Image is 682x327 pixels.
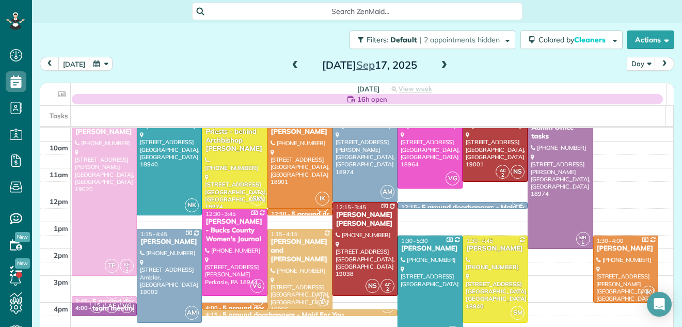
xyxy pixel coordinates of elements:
span: IK [315,192,329,206]
span: IK [641,286,655,300]
span: 1pm [54,224,68,232]
small: 2 [381,285,394,294]
small: 4 [381,305,394,315]
span: AC [500,167,506,173]
span: SM [511,306,525,320]
span: AM [185,306,199,320]
div: 5 around doorhangers - Maid For You [223,304,344,313]
span: 1:15 - 4:45 [140,230,167,238]
div: [PERSON_NAME] - Bucks County Women's Journal [205,217,264,244]
div: Admin Office tasks [531,123,590,141]
span: 1:15 - 4:15 [271,230,298,238]
button: [DATE] [58,57,90,71]
span: SM [250,192,264,206]
span: VG [250,279,264,293]
small: 2 [90,305,103,315]
h2: [DATE] 17, 2025 [305,59,434,71]
span: Filters: [367,35,388,44]
span: 1:30 - 5:30 [401,237,428,244]
small: 1 [577,238,590,247]
span: AF [105,299,119,313]
span: Cleaners [574,35,607,44]
span: [DATE] [357,85,379,93]
small: 2 [120,264,133,274]
span: 3pm [54,278,68,286]
div: Open Intercom Messenger [647,292,672,317]
div: [PERSON_NAME] [401,244,459,253]
button: next [655,57,674,71]
span: AL [320,295,325,301]
button: prev [40,57,59,71]
span: TP [105,259,119,273]
span: VG [446,172,459,185]
span: 10am [50,144,68,152]
div: [PERSON_NAME] Home for Retired Priests - behind Archbishop [PERSON_NAME] [205,110,264,153]
span: NS [511,165,525,179]
span: 4pm [54,305,68,313]
span: 16h open [357,94,387,104]
span: Sep [356,58,375,71]
div: [PERSON_NAME] [466,244,525,253]
button: Filters: Default | 2 appointments hidden [350,30,515,49]
div: [PERSON_NAME] [140,238,199,246]
span: New [15,232,30,242]
span: VG [120,299,134,313]
span: 1:30 - 4:45 [466,237,493,244]
button: Colored byCleaners [520,30,623,49]
span: 12:30 - 3:45 [205,210,235,217]
span: 11am [50,170,68,179]
div: 5 around doorhangers - Maid For You [422,204,543,212]
div: [PERSON_NAME] [596,244,655,253]
span: Tasks [50,112,68,120]
span: View week [399,85,432,93]
button: Day [627,57,656,71]
span: Default [390,35,418,44]
span: | 2 appointments hidden [420,35,500,44]
span: AC [385,282,391,287]
span: NK [185,198,199,212]
div: 5 around doorhangers - Maid For You [291,210,413,219]
div: 5 around doorhangers - Maid For You [223,311,344,320]
small: 2 [496,170,509,180]
span: 1:30 - 4:00 [597,237,624,244]
span: 12pm [50,197,68,206]
small: 2 [120,291,133,301]
a: Filters: Default | 2 appointments hidden [344,30,515,49]
div: [PERSON_NAME] [PERSON_NAME] [336,211,394,228]
span: 12:15 - 3:45 [336,204,366,211]
small: 4 [316,298,329,308]
div: [PERSON_NAME] and [PERSON_NAME] [271,238,329,264]
span: New [15,258,30,269]
span: KF [124,261,130,267]
button: Actions [627,30,674,49]
span: 2pm [54,251,68,259]
span: AM [380,185,394,199]
span: NS [366,279,379,293]
span: MH [579,235,586,240]
div: 5 around doorhangers - Maid For You [92,298,214,306]
span: Colored by [538,35,609,44]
